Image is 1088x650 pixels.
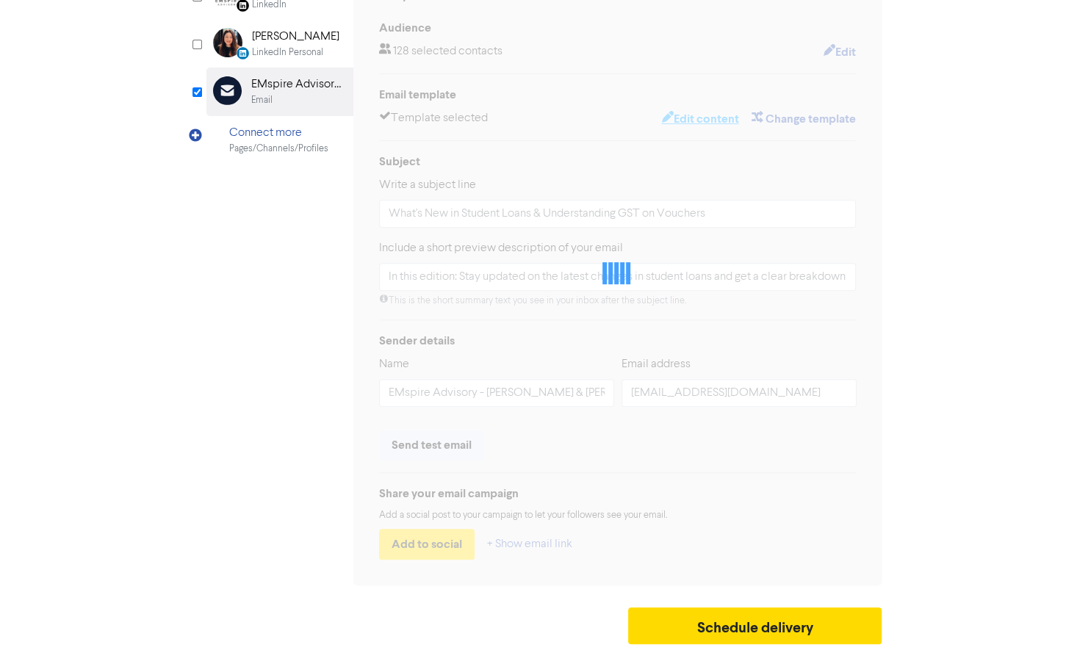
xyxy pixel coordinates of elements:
div: Email [251,93,273,107]
img: LinkedinPersonal [213,28,242,57]
div: Connect more [229,124,328,142]
div: Connect morePages/Channels/Profiles [206,116,353,164]
div: Pages/Channels/Profiles [229,142,328,156]
div: EMspire Advisory - [PERSON_NAME] & [PERSON_NAME] [251,76,345,93]
div: EMspire Advisory - [PERSON_NAME] & [PERSON_NAME]Email [206,68,353,115]
div: LinkedIn Personal [252,46,323,59]
iframe: Chat Widget [1015,579,1088,650]
div: LinkedinPersonal [PERSON_NAME]LinkedIn Personal [206,20,353,68]
div: [PERSON_NAME] [252,28,339,46]
button: Schedule delivery [628,607,882,644]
